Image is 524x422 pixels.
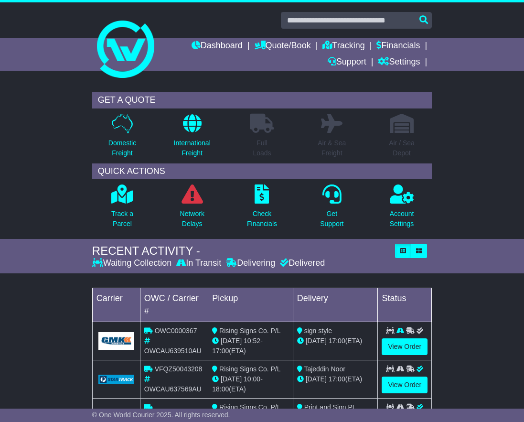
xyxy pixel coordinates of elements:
a: Track aParcel [111,184,134,234]
span: 18:00 [212,385,229,393]
span: [DATE] [306,337,327,345]
td: Delivery [293,288,378,322]
p: Check Financials [247,209,277,229]
span: 17:00 [212,347,229,355]
td: Status [378,288,432,322]
a: Settings [378,54,420,71]
span: Tajeddin Noor [304,365,345,373]
a: DomesticFreight [108,113,137,163]
span: Print and Sign PL [304,403,356,411]
p: Account Settings [390,209,414,229]
span: 17:00 [329,375,345,383]
span: OWC0000367 [155,327,197,335]
a: Quote/Book [255,38,311,54]
div: Delivered [278,258,325,269]
span: [DATE] [306,375,327,383]
span: 10:00 [244,375,260,383]
a: Support [328,54,366,71]
a: CheckFinancials [246,184,278,234]
div: (ETA) [297,374,374,384]
a: GetSupport [320,184,344,234]
div: - (ETA) [212,374,289,394]
a: InternationalFreight [173,113,211,163]
div: - (ETA) [212,336,289,356]
img: GetCarrierServiceLogo [98,332,134,350]
td: OWC / Carrier # [140,288,208,322]
div: GET A QUOTE [92,92,432,108]
p: Air / Sea Depot [389,138,415,158]
a: NetworkDelays [180,184,205,234]
span: VFQZ50043208 [155,365,203,373]
div: QUICK ACTIONS [92,163,432,180]
div: In Transit [174,258,224,269]
span: sign style [304,327,332,335]
span: 10:52 [244,337,260,345]
a: View Order [382,338,428,355]
span: [DATE] [221,337,242,345]
span: Rising Signs Co. P/L [219,403,280,411]
span: [DATE] [221,375,242,383]
p: Get Support [320,209,343,229]
img: GetCarrierServiceLogo [98,375,134,384]
span: OWCAU639510AU [144,347,202,355]
p: Air & Sea Freight [318,138,346,158]
a: View Order [382,377,428,393]
a: AccountSettings [389,184,415,234]
div: Waiting Collection [92,258,174,269]
p: Network Delays [180,209,204,229]
p: Track a Parcel [111,209,133,229]
span: © One World Courier 2025. All rights reserved. [92,411,230,419]
span: Rising Signs Co. P/L [219,365,280,373]
a: Tracking [322,38,364,54]
td: Carrier [92,288,140,322]
td: Pickup [208,288,293,322]
span: Rising Signs Co. P/L [219,327,280,335]
div: (ETA) [297,336,374,346]
span: 17:00 [329,337,345,345]
div: RECENT ACTIVITY - [92,244,390,258]
p: Domestic Freight [108,138,136,158]
p: International Freight [174,138,211,158]
div: Delivering [224,258,278,269]
p: Full Loads [250,138,274,158]
a: Dashboard [192,38,243,54]
span: OWCAU637569AU [144,385,202,393]
a: Financials [376,38,420,54]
